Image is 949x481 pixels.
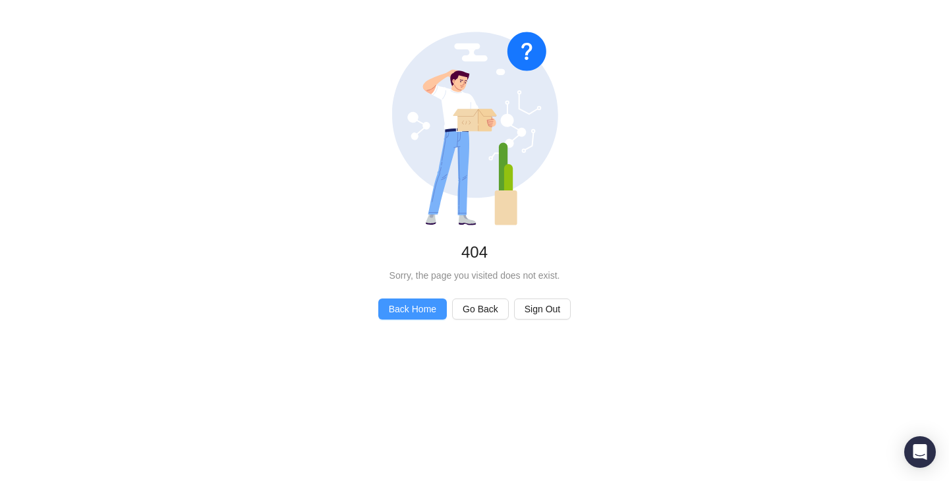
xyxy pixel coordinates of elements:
span: Back Home [389,302,436,316]
span: Go Back [463,302,498,316]
div: Open Intercom Messenger [904,436,936,468]
button: Go Back [452,298,509,320]
button: Sign Out [514,298,571,320]
span: Sign Out [525,302,560,316]
div: 404 [21,242,928,263]
div: Sorry, the page you visited does not exist. [21,268,928,283]
button: Back Home [378,298,447,320]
